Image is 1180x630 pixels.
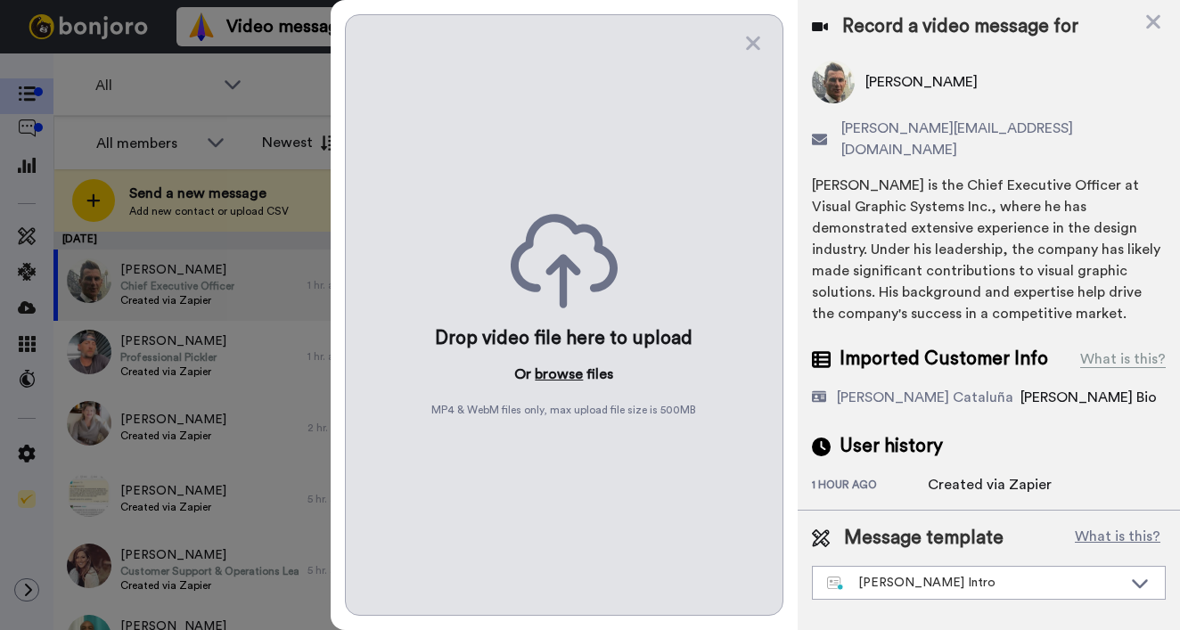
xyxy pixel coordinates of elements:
[840,346,1048,372] span: Imported Customer Info
[1080,348,1166,370] div: What is this?
[812,478,928,495] div: 1 hour ago
[827,574,1122,592] div: [PERSON_NAME] Intro
[812,175,1166,324] div: [PERSON_NAME] is the Chief Executive Officer at Visual Graphic Systems Inc., where he has demonst...
[1069,525,1166,552] button: What is this?
[928,474,1052,495] div: Created via Zapier
[431,403,696,417] span: MP4 & WebM files only, max upload file size is 500 MB
[840,433,943,460] span: User history
[1020,390,1157,405] span: [PERSON_NAME] Bio
[535,364,583,385] button: browse
[841,118,1166,160] span: [PERSON_NAME][EMAIL_ADDRESS][DOMAIN_NAME]
[837,387,1013,408] div: [PERSON_NAME] Cataluña
[514,364,613,385] p: Or files
[435,326,692,351] div: Drop video file here to upload
[844,525,1004,552] span: Message template
[827,577,844,591] img: nextgen-template.svg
